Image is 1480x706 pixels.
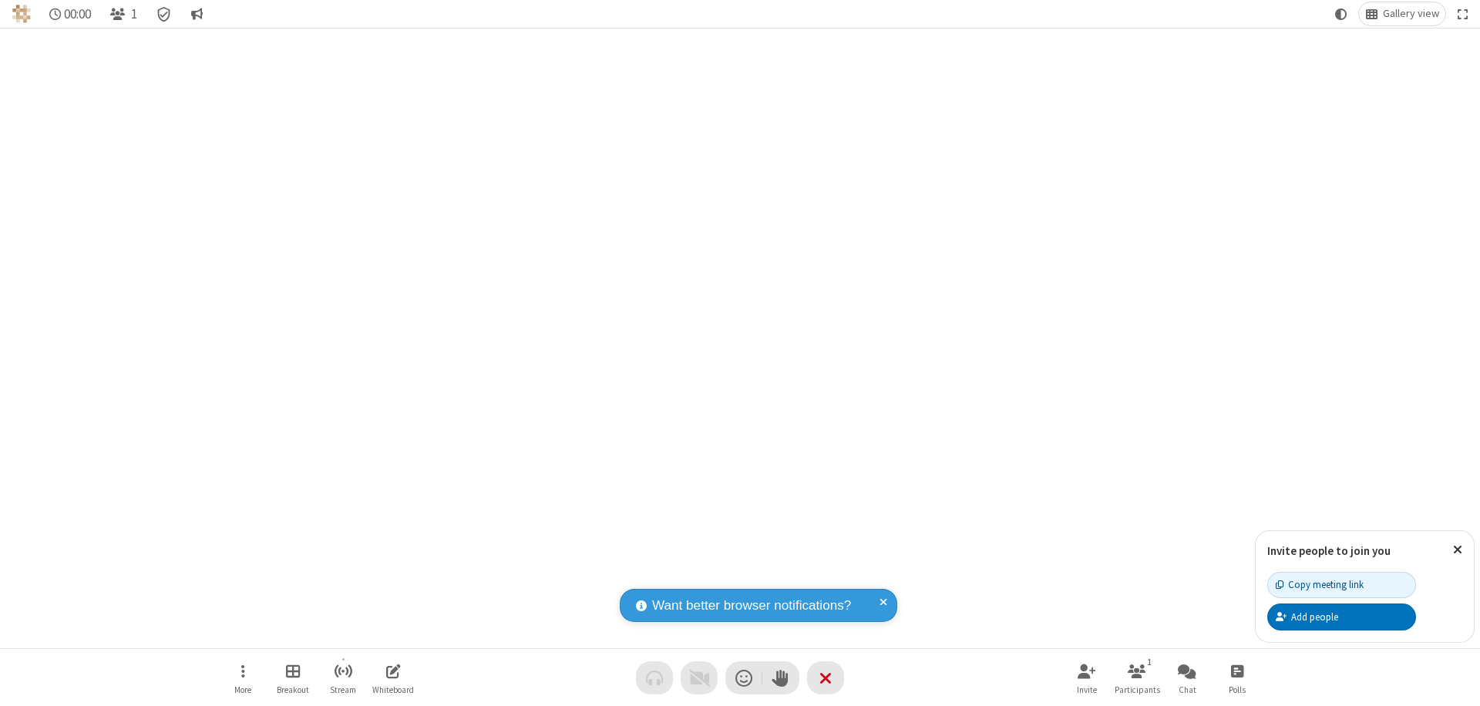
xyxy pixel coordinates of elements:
div: 1 [1143,655,1156,669]
button: Video [681,661,718,694]
span: Invite [1077,685,1097,694]
button: Open participant list [1114,656,1160,700]
span: Want better browser notifications? [652,596,851,616]
span: More [234,685,251,694]
span: Participants [1115,685,1160,694]
button: Send a reaction [725,661,762,694]
button: Fullscreen [1451,2,1475,25]
span: Gallery view [1383,8,1439,20]
span: Chat [1179,685,1196,694]
button: Copy meeting link [1267,572,1416,598]
button: Open menu [220,656,266,700]
span: 1 [131,7,137,22]
button: Change layout [1359,2,1445,25]
span: Breakout [277,685,309,694]
span: 00:00 [64,7,91,22]
button: Add people [1267,603,1416,630]
button: Conversation [184,2,209,25]
button: Invite participants (⌘+Shift+I) [1064,656,1110,700]
label: Invite people to join you [1267,543,1391,558]
button: Manage Breakout Rooms [270,656,316,700]
div: Copy meeting link [1276,577,1364,592]
button: Open chat [1164,656,1210,700]
button: Open shared whiteboard [370,656,416,700]
div: Timer [43,2,98,25]
span: Polls [1229,685,1246,694]
button: Start streaming [320,656,366,700]
button: Audio problem - check your Internet connection or call by phone [636,661,673,694]
button: Using system theme [1329,2,1354,25]
span: Whiteboard [372,685,414,694]
img: QA Selenium DO NOT DELETE OR CHANGE [12,5,31,23]
button: Open participant list [103,2,143,25]
span: Stream [330,685,356,694]
button: Raise hand [762,661,799,694]
button: Close popover [1441,531,1474,569]
button: End or leave meeting [807,661,844,694]
div: Meeting details Encryption enabled [150,2,179,25]
button: Open poll [1214,656,1260,700]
